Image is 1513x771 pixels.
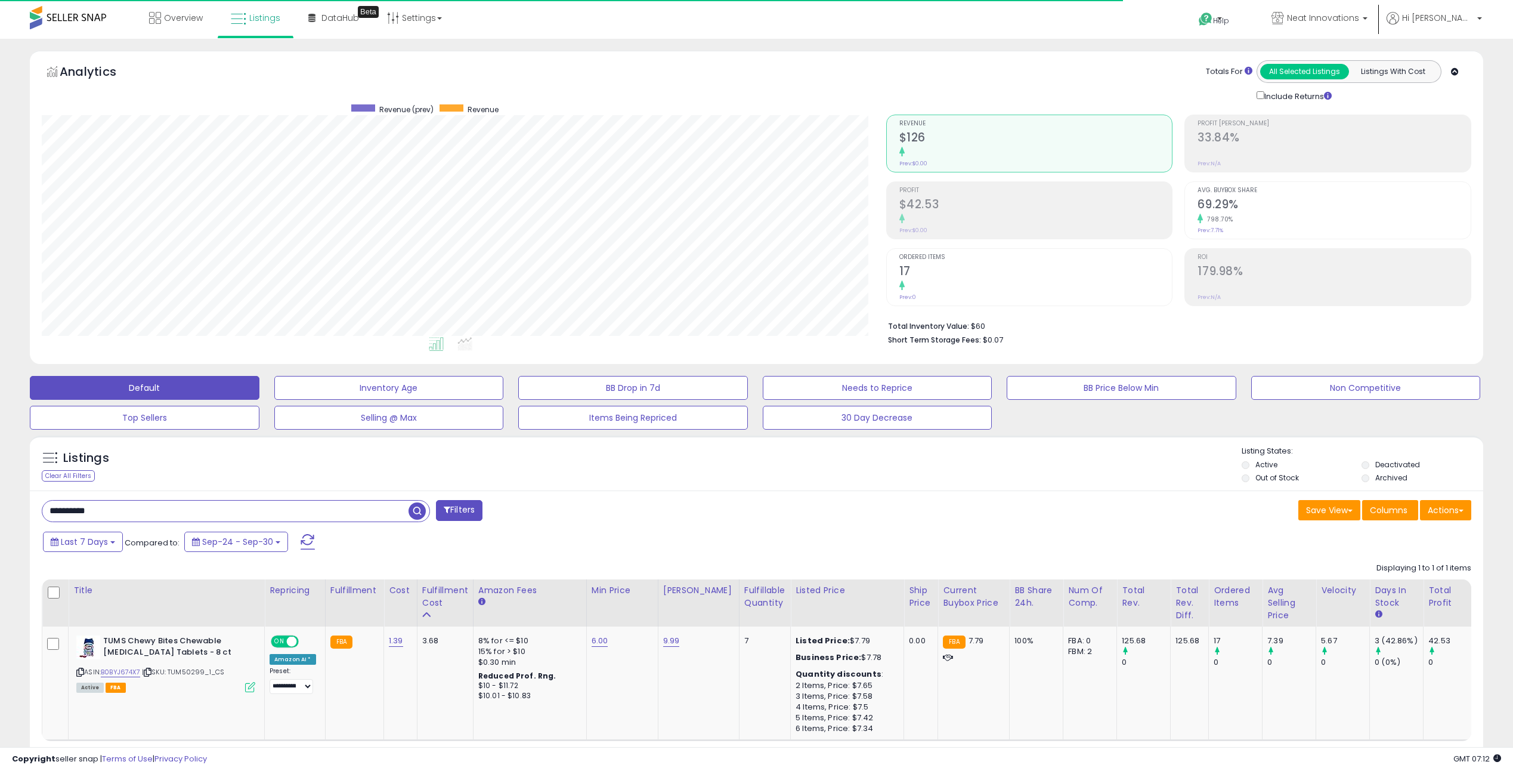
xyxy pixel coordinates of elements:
h2: $42.53 [899,198,1172,214]
div: 5.67 [1321,636,1369,646]
div: Ship Price [909,584,933,609]
a: B0BYJ674X7 [101,667,140,677]
h2: 33.84% [1198,131,1471,147]
h2: $126 [899,131,1172,147]
div: 0 [1214,657,1262,668]
span: Last 7 Days [61,536,108,548]
div: Fulfillable Quantity [744,584,785,609]
button: Needs to Reprice [763,376,992,400]
div: 8% for <= $10 [478,636,577,646]
span: | SKU: TUM50299_1_CS [142,667,224,677]
div: 125.68 [1122,636,1170,646]
div: Ordered Items [1214,584,1257,609]
div: 15% for > $10 [478,646,577,657]
b: TUMS Chewy Bites Chewable [MEDICAL_DATA] Tablets - 8 ct [103,636,248,661]
div: $7.78 [796,652,895,663]
div: 6 Items, Price: $7.34 [796,723,895,734]
a: Privacy Policy [154,753,207,764]
button: Non Competitive [1251,376,1481,400]
b: Business Price: [796,652,861,663]
div: 7.39 [1267,636,1316,646]
h2: 17 [899,264,1172,280]
span: Revenue [468,104,499,115]
div: 4 Items, Price: $7.5 [796,702,895,713]
div: 17 [1214,636,1262,646]
div: 0 [1122,657,1170,668]
button: Save View [1298,500,1360,520]
b: Short Term Storage Fees: [888,335,981,345]
span: Profit [899,187,1172,194]
strong: Copyright [12,753,55,764]
div: ASIN: [76,636,255,691]
div: 3 (42.86%) [1375,636,1423,646]
button: Listings With Cost [1348,64,1437,79]
span: Neat Innovations [1287,12,1359,24]
small: Days In Stock. [1375,609,1382,620]
div: 0 [1321,657,1369,668]
h2: 69.29% [1198,198,1471,214]
button: Filters [436,500,482,521]
a: 6.00 [592,635,608,647]
button: BB Drop in 7d [518,376,748,400]
div: Tooltip anchor [358,6,379,18]
span: Sep-24 - Sep-30 [202,536,273,548]
span: 7.79 [969,635,984,646]
button: Top Sellers [30,406,259,430]
div: Clear All Filters [42,470,95,482]
div: BB Share 24h. [1014,584,1058,609]
div: 5 Items, Price: $7.42 [796,713,895,723]
div: Include Returns [1248,89,1346,103]
div: 0 (0%) [1375,657,1423,668]
small: Prev: N/A [1198,294,1221,301]
span: Avg. Buybox Share [1198,187,1471,194]
div: FBA: 0 [1068,636,1107,646]
label: Archived [1375,473,1407,483]
div: 100% [1014,636,1054,646]
div: Listed Price [796,584,899,597]
small: Prev: N/A [1198,160,1221,167]
li: $60 [888,318,1462,332]
b: Quantity discounts [796,668,881,680]
label: Deactivated [1375,459,1420,470]
div: Fulfillment [330,584,379,597]
div: 7 [744,636,781,646]
small: Prev: 7.71% [1198,227,1223,234]
small: Prev: $0.00 [899,227,927,234]
div: Total Rev. [1122,584,1165,609]
small: Prev: $0.00 [899,160,927,167]
div: 3 Items, Price: $7.58 [796,691,895,702]
span: DataHub [321,12,359,24]
div: Displaying 1 to 1 of 1 items [1376,563,1471,574]
div: Totals For [1206,66,1252,78]
span: ROI [1198,254,1471,261]
label: Out of Stock [1255,473,1299,483]
span: Ordered Items [899,254,1172,261]
div: 0 [1267,657,1316,668]
small: Prev: 0 [899,294,916,301]
div: Repricing [270,584,320,597]
span: Help [1213,16,1229,26]
span: Revenue [899,121,1172,127]
div: Fulfillment Cost [422,584,468,609]
div: Days In Stock [1375,584,1418,609]
button: All Selected Listings [1260,64,1349,79]
h5: Listings [63,450,109,467]
div: FBM: 2 [1068,646,1107,657]
button: Inventory Age [274,376,504,400]
div: $10 - $11.72 [478,681,577,691]
span: Profit [PERSON_NAME] [1198,121,1471,127]
b: Reduced Prof. Rng. [478,671,556,681]
i: Get Help [1198,12,1213,27]
img: 41U0sshfdML._SL40_.jpg [76,636,100,659]
button: Items Being Repriced [518,406,748,430]
h2: 179.98% [1198,264,1471,280]
div: Num of Comp. [1068,584,1112,609]
span: Compared to: [125,537,180,548]
span: 2025-10-8 07:12 GMT [1453,753,1501,764]
div: 125.68 [1175,636,1199,646]
span: Overview [164,12,203,24]
div: 42.53 [1428,636,1477,646]
span: Revenue (prev) [379,104,434,115]
span: Hi [PERSON_NAME] [1402,12,1474,24]
small: FBA [330,636,352,649]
